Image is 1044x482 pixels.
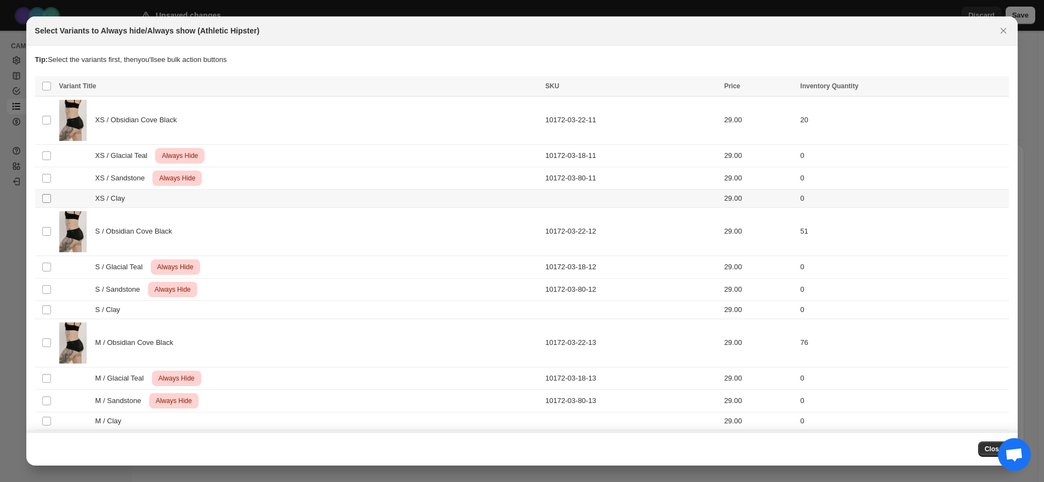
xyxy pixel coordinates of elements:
[797,144,1009,167] td: 0
[542,256,721,278] td: 10172-03-18-12
[721,189,797,207] td: 29.00
[152,283,193,296] span: Always Hide
[542,278,721,300] td: 10172-03-80-12
[797,256,1009,278] td: 0
[95,284,146,295] span: S / Sandstone
[95,304,126,315] span: S / Clay
[542,97,721,145] td: 10172-03-22-11
[797,167,1009,189] td: 0
[35,54,1009,65] p: Select the variants first, then you'll see bulk action buttons
[95,337,179,348] span: M / Obsidian Cove Black
[721,430,797,478] td: 29.00
[95,395,147,406] span: M / Sandstone
[157,172,197,185] span: Always Hide
[155,260,196,274] span: Always Hide
[542,367,721,389] td: 10172-03-18-13
[35,25,260,36] h2: Select Variants to Always hide/Always show (Athletic Hipster)
[998,438,1031,471] a: Open chat
[35,55,48,64] strong: Tip:
[95,262,149,273] span: S / Glacial Teal
[59,322,87,364] img: alpine-fit-athletic-underwear-made-in-usa_14.jpg
[797,97,1009,145] td: 20
[721,207,797,256] td: 29.00
[95,373,150,384] span: M / Glacial Teal
[721,256,797,278] td: 29.00
[721,97,797,145] td: 29.00
[721,278,797,300] td: 29.00
[797,207,1009,256] td: 51
[95,226,178,237] span: S / Obsidian Cove Black
[95,115,183,126] span: XS / Obsidian Cove Black
[59,82,97,90] span: Variant Title
[797,300,1009,319] td: 0
[154,394,194,407] span: Always Hide
[721,167,797,189] td: 29.00
[542,144,721,167] td: 10172-03-18-11
[542,207,721,256] td: 10172-03-22-12
[542,389,721,412] td: 10172-03-80-13
[95,416,128,427] span: M / Clay
[156,372,197,385] span: Always Hide
[801,82,859,90] span: Inventory Quantity
[546,82,559,90] span: SKU
[721,300,797,319] td: 29.00
[985,445,1003,453] span: Close
[721,412,797,430] td: 29.00
[542,167,721,189] td: 10172-03-80-11
[95,173,151,184] span: XS / Sandstone
[797,430,1009,478] td: 28
[95,193,131,204] span: XS / Clay
[721,319,797,367] td: 29.00
[160,149,200,162] span: Always Hide
[797,389,1009,412] td: 0
[797,319,1009,367] td: 76
[978,441,1009,457] button: Close
[59,211,87,252] img: alpine-fit-athletic-underwear-made-in-usa_14.jpg
[797,412,1009,430] td: 0
[797,278,1009,300] td: 0
[797,189,1009,207] td: 0
[996,23,1011,38] button: Close
[721,367,797,389] td: 29.00
[721,389,797,412] td: 29.00
[59,100,87,141] img: alpine-fit-athletic-underwear-made-in-usa_14.jpg
[721,144,797,167] td: 29.00
[797,367,1009,389] td: 0
[542,430,721,478] td: 10172-03-22-14
[542,319,721,367] td: 10172-03-22-13
[95,150,154,161] span: XS / Glacial Teal
[724,82,740,90] span: Price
